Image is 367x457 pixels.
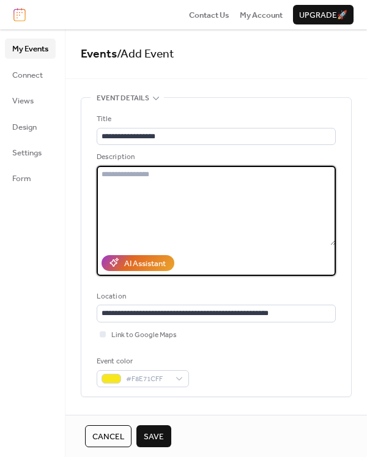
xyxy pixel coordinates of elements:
span: Views [12,95,34,107]
button: AI Assistant [102,255,174,271]
span: Cancel [92,431,124,443]
button: Save [136,425,171,447]
a: Design [5,117,56,136]
a: Views [5,91,56,110]
span: My Events [12,43,48,55]
a: My Account [240,9,283,21]
a: Events [81,43,117,65]
div: Event color [97,355,187,368]
a: My Events [5,39,56,58]
span: Save [144,431,164,443]
span: Date and time [97,412,149,424]
span: #F8E71CFF [126,373,169,385]
span: Design [12,121,37,133]
button: Upgrade🚀 [293,5,354,24]
span: / Add Event [117,43,174,65]
span: Upgrade 🚀 [299,9,347,21]
span: Connect [12,69,43,81]
a: Connect [5,65,56,84]
div: Title [97,113,333,125]
a: Contact Us [189,9,229,21]
span: Link to Google Maps [111,329,177,341]
div: Description [97,151,333,163]
button: Cancel [85,425,132,447]
span: Form [12,173,31,185]
div: AI Assistant [124,258,166,270]
img: logo [13,8,26,21]
a: Settings [5,143,56,162]
span: Settings [12,147,42,159]
a: Form [5,168,56,188]
span: Event details [97,92,149,105]
div: Location [97,291,333,303]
